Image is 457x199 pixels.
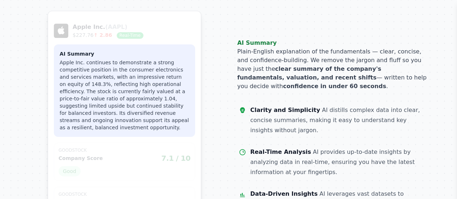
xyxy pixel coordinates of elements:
[117,32,143,39] span: Real-Time
[59,166,81,176] span: Good
[250,148,311,155] dt: Real-Time Analysis
[250,190,318,197] dt: Data-Driven Insights
[283,83,386,90] strong: confidence in under 60 seconds
[161,153,191,163] span: 7.1 / 10
[94,32,112,38] span: ↑ 2.86
[60,59,189,131] p: Apple Inc. continues to demonstrate a strong competitive position in the consumer electronics and...
[250,107,420,134] dd: AI distills complex data into clear, concise summaries, making it easy to understand key insights...
[250,107,320,113] dt: Clarity and Simplicity
[59,155,103,162] p: Company Score
[105,23,127,30] span: (AAPL)
[237,47,428,91] p: Plain-English explanation of the fundamentals — clear, concise, and confidence-building. We remov...
[60,50,189,57] h3: AI Summary
[250,148,415,176] dd: AI provides up-to-date insights by analyzing data in real-time, ensuring you have the latest info...
[73,23,143,31] p: Apple Inc.
[59,147,190,153] p: GoodStock
[73,31,143,39] p: $227.76
[59,191,190,197] p: GoodStock
[237,39,428,47] h3: AI Summary
[54,23,68,38] img: Apple Logo
[237,65,381,81] strong: clear summary of the company's fundamentals, valuation, and recent shifts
